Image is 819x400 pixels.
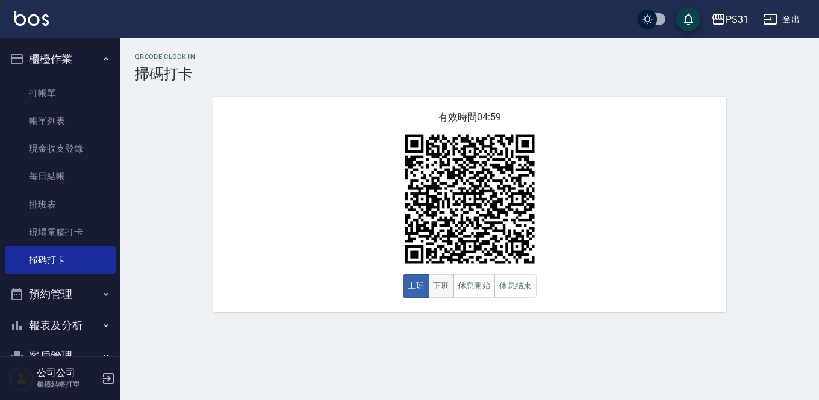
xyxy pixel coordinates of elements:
div: PS31 [726,12,749,27]
button: 報表及分析 [5,310,116,341]
h3: 掃碼打卡 [135,66,805,82]
a: 每日結帳 [5,162,116,190]
a: 排班表 [5,191,116,218]
img: Logo [14,11,49,26]
a: 帳單列表 [5,107,116,135]
button: 上班 [403,274,429,298]
div: 有效時間 04:59 [213,97,726,312]
img: Person [10,366,34,390]
button: 櫃檯作業 [5,43,116,75]
a: 掃碼打卡 [5,246,116,274]
a: 打帳單 [5,79,116,107]
p: 櫃檯結帳打單 [37,379,98,390]
button: 登出 [758,8,805,31]
button: 休息結束 [494,274,537,298]
button: 預約管理 [5,278,116,310]
h2: QRcode Clock In [135,53,805,61]
button: save [676,7,700,31]
h5: 公司公司 [37,367,98,379]
a: 現場電腦打卡 [5,218,116,246]
a: 現金收支登錄 [5,135,116,162]
button: 休息開始 [453,274,496,298]
button: 客戶管理 [5,340,116,372]
button: 下班 [428,274,454,298]
button: PS31 [706,7,753,32]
